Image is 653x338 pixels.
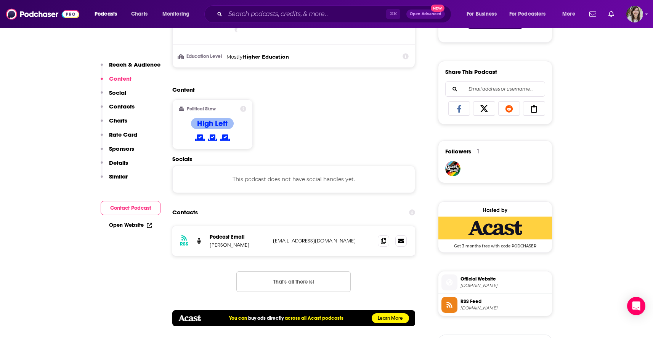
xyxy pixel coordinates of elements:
span: More [562,9,575,19]
span: RSS Feed [460,298,549,305]
button: Contact Podcast [101,201,160,215]
a: Show notifications dropdown [605,8,617,21]
a: Official Website[DOMAIN_NAME] [441,274,549,290]
img: acastlogo [178,315,201,321]
img: User Profile [626,6,643,22]
a: Copy Link [523,101,545,116]
p: Similar [109,173,128,180]
button: Reach & Audience [101,61,160,75]
span: Higher Education [242,54,289,60]
p: Sponsors [109,145,134,152]
span: New [431,5,444,12]
button: Rate Card [101,131,137,145]
p: Charts [109,117,127,124]
button: Social [101,89,126,103]
span: For Podcasters [509,9,546,19]
a: Share on X/Twitter [473,101,495,116]
a: RSS Feed[DOMAIN_NAME] [441,297,549,313]
button: Sponsors [101,145,134,159]
button: open menu [504,8,557,20]
h2: Content [172,86,409,93]
button: Content [101,75,132,89]
input: Search podcasts, credits, & more... [225,8,386,20]
span: shows.acast.com [460,283,549,289]
button: open menu [461,8,506,20]
button: Details [101,159,128,173]
div: Open Intercom Messenger [627,297,645,315]
div: Search followers [445,81,545,97]
span: Open Advanced [410,12,441,16]
div: Search podcasts, credits, & more... [212,5,459,23]
button: Contacts [101,103,135,117]
button: Open AdvancedNew [406,10,445,19]
button: open menu [89,8,127,20]
button: open menu [157,8,199,20]
p: Rate Card [109,131,137,138]
span: ⌘ K [386,9,400,19]
button: Similar [101,173,128,187]
span: Followers [445,148,471,155]
a: Open Website [109,222,152,228]
h2: Socials [172,155,416,163]
span: Podcasts [95,9,117,19]
img: Podchaser - Follow, Share and Rate Podcasts [6,7,79,21]
span: Mostly [226,54,242,60]
p: Content [109,75,132,82]
a: Acast Deal: Get 3 months free with code PODCHASER [438,217,552,248]
a: Share on Facebook [448,101,470,116]
span: Official Website [460,276,549,282]
h3: Share This Podcast [445,68,497,75]
p: Social [109,89,126,96]
a: Charts [126,8,152,20]
a: Share on Reddit [498,101,520,116]
span: Monitoring [162,9,189,19]
p: [EMAIL_ADDRESS][DOMAIN_NAME] [273,238,372,244]
div: This podcast does not have social handles yet. [172,166,416,193]
p: [PERSON_NAME] [210,242,267,248]
input: Email address or username... [452,82,539,96]
a: buy ads directly [248,315,284,321]
a: Learn More [372,313,409,323]
span: Get 3 months free with code PODCHASER [438,239,552,249]
span: Charts [131,9,148,19]
p: Details [109,159,128,166]
p: Reach & Audience [109,61,160,68]
span: feeds.acast.com [460,305,549,311]
button: Show profile menu [626,6,643,22]
button: open menu [557,8,585,20]
h5: You can across all Acast podcasts [229,315,343,321]
h2: Political Skew [187,106,216,112]
span: Logged in as devinandrade [626,6,643,22]
a: Show notifications dropdown [586,8,599,21]
h3: Education Level [179,54,223,59]
h3: RSS [180,241,188,247]
img: Acast Deal: Get 3 months free with code PODCHASER [438,217,552,239]
span: For Business [467,9,497,19]
div: 1 [477,148,479,155]
img: IFQTpod [445,161,460,176]
button: Charts [101,117,127,131]
h2: Contacts [172,205,198,220]
p: Contacts [109,103,135,110]
button: Nothing here. [236,271,351,292]
p: Podcast Email [210,234,267,240]
div: Hosted by [438,207,552,214]
h4: High Left [197,119,228,128]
